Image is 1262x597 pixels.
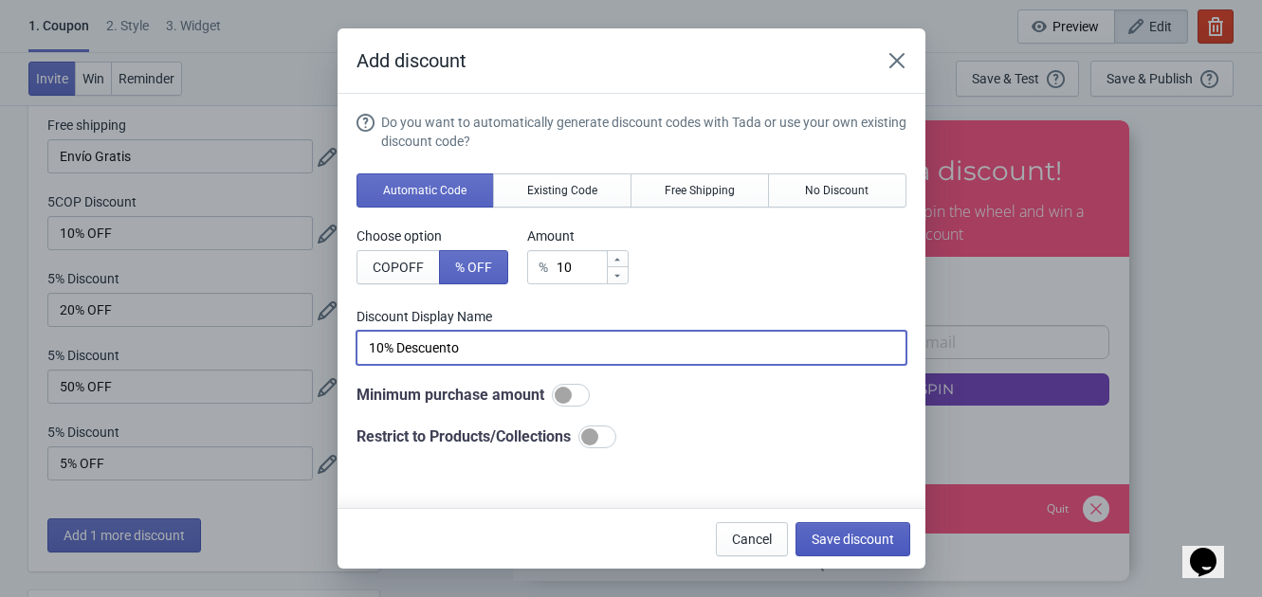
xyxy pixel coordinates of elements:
[357,173,495,208] button: Automatic Code
[527,226,629,245] label: Amount
[805,183,869,198] span: No Discount
[383,183,466,198] span: Automatic Code
[665,183,735,198] span: Free Shipping
[381,113,906,151] div: Do you want to automatically generate discount codes with Tada or use your own existing discount ...
[357,47,861,74] h2: Add discount
[357,425,906,448] div: Restrict to Products/Collections
[527,183,597,198] span: Existing Code
[768,173,906,208] button: No Discount
[732,532,772,547] span: Cancel
[357,307,906,326] label: Discount Display Name
[357,384,906,407] div: Minimum purchase amount
[539,256,548,279] div: %
[439,250,508,284] button: % OFF
[1182,521,1243,578] iframe: chat widget
[716,522,788,556] button: Cancel
[455,260,492,275] span: % OFF
[796,522,910,556] button: Save discount
[812,532,894,547] span: Save discount
[357,226,508,245] label: Choose option
[493,173,631,208] button: Existing Code
[357,250,440,284] button: COPOFF
[631,173,769,208] button: Free Shipping
[880,44,914,78] button: Close
[373,260,424,275] span: COP OFF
